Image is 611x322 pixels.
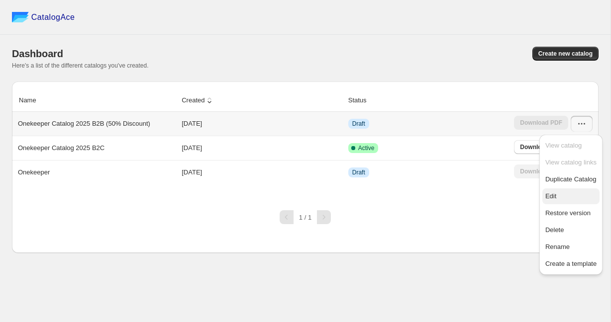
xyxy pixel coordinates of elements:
[545,226,564,234] span: Delete
[12,62,149,69] span: Here's a list of the different catalogs you've created.
[179,136,345,160] td: [DATE]
[514,140,568,154] a: Download PDF
[179,160,345,184] td: [DATE]
[18,119,150,129] p: Onekeeper Catalog 2025 B2B (50% Discount)
[347,91,378,110] button: Status
[18,143,104,153] p: Onekeeper Catalog 2025 B2C
[358,144,375,152] span: Active
[352,120,365,128] span: Draft
[17,91,48,110] button: Name
[545,260,597,267] span: Create a template
[545,192,556,200] span: Edit
[12,12,29,22] img: catalog ace
[545,159,597,166] span: View catalog links
[299,214,311,221] span: 1 / 1
[179,112,345,136] td: [DATE]
[180,91,216,110] button: Created
[545,243,570,250] span: Rename
[520,143,562,151] span: Download PDF
[545,142,582,149] span: View catalog
[352,168,365,176] span: Draft
[18,167,50,177] p: Onekeeper
[12,48,63,59] span: Dashboard
[545,175,597,183] span: Duplicate Catalog
[532,47,599,61] button: Create new catalog
[538,50,593,58] span: Create new catalog
[31,12,75,22] span: CatalogAce
[545,209,591,217] span: Restore version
